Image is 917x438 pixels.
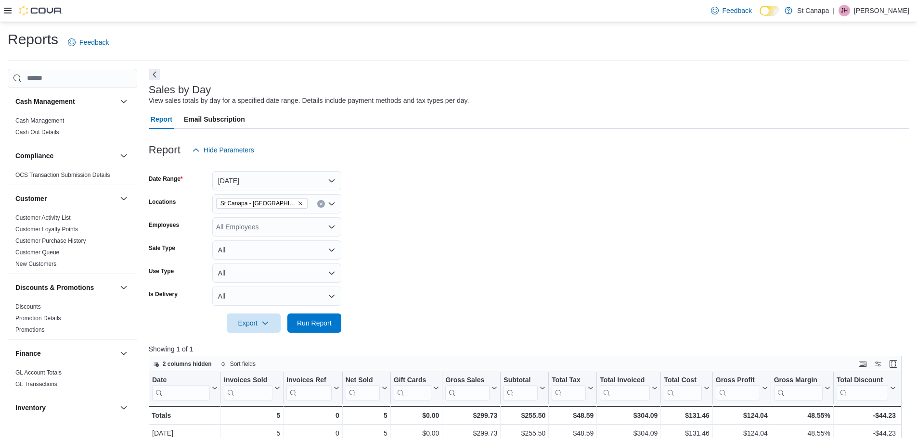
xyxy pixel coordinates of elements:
[797,5,829,16] p: St Canapa
[664,375,701,400] div: Total Cost
[149,267,174,275] label: Use Type
[15,194,116,203] button: Customer
[857,358,868,370] button: Keyboard shortcuts
[15,194,47,203] h3: Customer
[774,410,830,421] div: 48.55%
[286,410,339,421] div: 0
[837,375,896,400] button: Total Discount
[504,375,545,400] button: Subtotal
[15,117,64,124] a: Cash Management
[445,375,490,385] div: Gross Sales
[345,375,379,385] div: Net Sold
[445,375,497,400] button: Gross Sales
[163,360,212,368] span: 2 columns hidden
[552,375,586,385] div: Total Tax
[15,326,45,333] a: Promotions
[118,402,129,413] button: Inventory
[118,96,129,107] button: Cash Management
[64,33,113,52] a: Feedback
[445,375,490,400] div: Gross Sales
[15,172,110,178] a: OCS Transaction Submission Details
[504,375,538,400] div: Subtotal
[664,410,709,421] div: $131.46
[15,237,86,245] span: Customer Purchase History
[716,375,768,400] button: Gross Profit
[204,145,254,155] span: Hide Parameters
[393,375,431,385] div: Gift Cards
[15,349,116,358] button: Finance
[774,375,822,385] div: Gross Margin
[232,313,275,333] span: Export
[79,38,109,47] span: Feedback
[552,375,586,400] div: Total Tax
[15,261,56,267] a: New Customers
[707,1,756,20] a: Feedback
[149,244,175,252] label: Sale Type
[504,375,538,385] div: Subtotal
[664,375,709,400] button: Total Cost
[8,301,137,339] div: Discounts & Promotions
[149,144,181,156] h3: Report
[19,6,63,15] img: Cova
[149,290,178,298] label: Is Delivery
[149,344,909,354] p: Showing 1 of 1
[15,97,75,106] h3: Cash Management
[286,375,331,385] div: Invoices Ref
[149,198,176,206] label: Locations
[15,381,57,388] a: GL Transactions
[445,410,497,421] div: $299.73
[184,110,245,129] span: Email Subscription
[15,369,62,376] a: GL Account Totals
[212,263,341,283] button: All
[15,226,78,233] a: Customer Loyalty Points
[212,171,341,190] button: [DATE]
[837,375,888,385] div: Total Discount
[760,6,780,16] input: Dark Mode
[151,110,172,129] span: Report
[15,249,59,256] span: Customer Queue
[188,140,258,160] button: Hide Parameters
[8,115,137,142] div: Cash Management
[833,5,835,16] p: |
[286,375,331,400] div: Invoices Ref
[152,375,210,385] div: Date
[15,403,116,413] button: Inventory
[224,410,280,421] div: 5
[600,375,650,400] div: Total Invoiced
[15,349,41,358] h3: Finance
[118,348,129,359] button: Finance
[600,375,650,385] div: Total Invoiced
[345,375,379,400] div: Net Sold
[837,375,888,400] div: Total Discount
[15,303,41,311] span: Discounts
[8,212,137,274] div: Customer
[393,375,431,400] div: Gift Card Sales
[552,410,594,421] div: $48.59
[716,375,760,400] div: Gross Profit
[224,375,272,385] div: Invoices Sold
[152,410,218,421] div: Totals
[15,151,116,161] button: Compliance
[837,410,896,421] div: -$44.23
[15,214,71,222] span: Customer Activity List
[15,303,41,310] a: Discounts
[8,30,58,49] h1: Reports
[723,6,752,15] span: Feedback
[328,200,336,208] button: Open list of options
[149,96,469,106] div: View sales totals by day for a specified date range. Details include payment methods and tax type...
[15,260,56,268] span: New Customers
[393,410,439,421] div: $0.00
[217,358,259,370] button: Sort fields
[15,128,59,136] span: Cash Out Details
[839,5,850,16] div: Joe Hernandez
[15,315,61,322] a: Promotion Details
[774,375,822,400] div: Gross Margin
[504,410,545,421] div: $255.50
[118,150,129,162] button: Compliance
[15,326,45,334] span: Promotions
[328,223,336,231] button: Open list of options
[149,84,211,96] h3: Sales by Day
